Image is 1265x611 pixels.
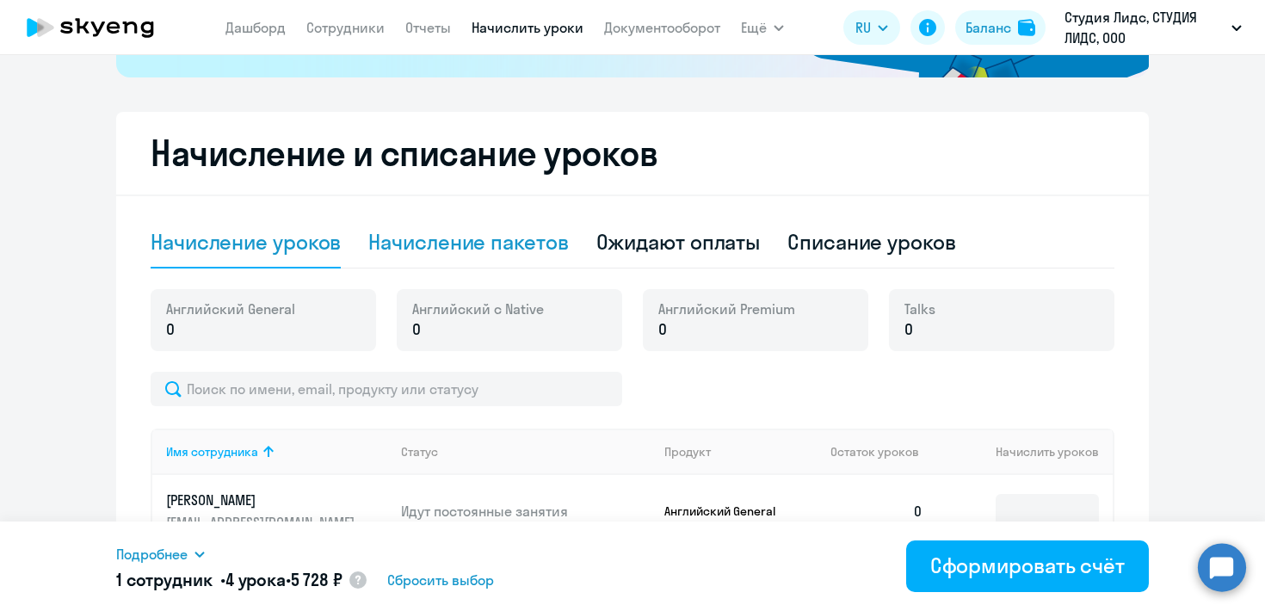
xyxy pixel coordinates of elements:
span: Английский с Native [412,299,544,318]
p: Английский General [664,503,793,519]
a: Отчеты [405,19,451,36]
input: Поиск по имени, email, продукту или статусу [151,372,622,406]
span: Сбросить выбор [387,570,494,590]
div: Продукт [664,444,818,460]
span: Подробнее [116,544,188,565]
div: Сформировать счёт [930,552,1125,579]
h5: 1 сотрудник • • [116,568,342,592]
div: Начисление пакетов [368,228,568,256]
a: Сотрудники [306,19,385,36]
th: Начислить уроков [937,429,1113,475]
button: Балансbalance [955,10,1046,45]
p: Студия Лидс, СТУДИЯ ЛИДС, ООО [1064,7,1225,48]
button: RU [843,10,900,45]
span: Остаток уроков [830,444,919,460]
span: Ещё [741,17,767,38]
h2: Начисление и списание уроков [151,133,1114,174]
span: 0 [412,318,421,341]
span: 5 728 ₽ [291,569,342,590]
span: 0 [166,318,175,341]
div: Имя сотрудника [166,444,258,460]
span: 0 [904,318,913,341]
a: [PERSON_NAME][EMAIL_ADDRESS][DOMAIN_NAME] [166,491,387,532]
p: Идут постоянные занятия [401,502,651,521]
div: Баланс [966,17,1011,38]
div: Начисление уроков [151,228,341,256]
a: Документооборот [604,19,720,36]
div: Имя сотрудника [166,444,387,460]
p: [EMAIL_ADDRESS][DOMAIN_NAME] [166,513,359,532]
div: Статус [401,444,651,460]
div: Ожидают оплаты [596,228,761,256]
a: Дашборд [225,19,286,36]
button: Студия Лидс, СТУДИЯ ЛИДС, ООО [1056,7,1250,48]
td: 0 [817,475,937,547]
div: Статус [401,444,438,460]
p: [PERSON_NAME] [166,491,359,509]
div: Остаток уроков [830,444,937,460]
span: RU [855,17,871,38]
span: Talks [904,299,935,318]
div: Списание уроков [787,228,956,256]
button: Сформировать счёт [906,540,1149,592]
button: Ещё [741,10,784,45]
a: Начислить уроки [472,19,583,36]
img: balance [1018,19,1035,36]
span: Английский Premium [658,299,795,318]
span: 0 [658,318,667,341]
span: 4 урока [225,569,286,590]
span: Английский General [166,299,295,318]
div: Продукт [664,444,711,460]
